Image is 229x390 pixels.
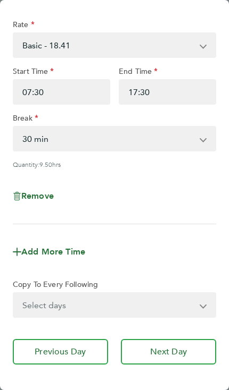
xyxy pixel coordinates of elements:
[13,20,35,32] label: Rate
[13,279,98,292] label: Copy To Every Following
[21,247,85,257] span: Add More Time
[13,79,110,105] input: E.g. 08:00
[39,160,52,168] span: 9.50
[119,66,158,79] label: End Time
[121,339,217,364] button: Next Day
[35,346,86,357] span: Previous Day
[13,113,38,126] label: Break
[13,160,216,168] div: Quantity: hrs
[21,191,54,201] span: Remove
[150,346,187,357] span: Next Day
[13,192,54,200] button: Remove
[13,66,54,79] label: Start Time
[13,339,108,364] button: Previous Day
[13,248,85,256] button: Add More Time
[119,79,216,105] input: E.g. 18:00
